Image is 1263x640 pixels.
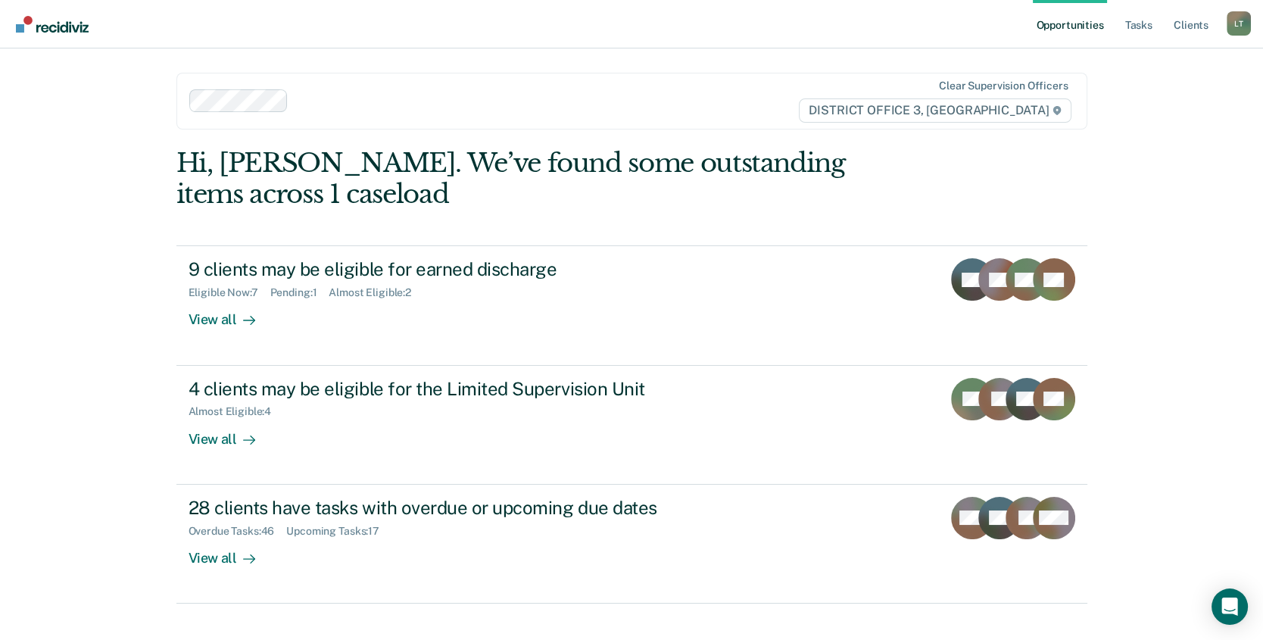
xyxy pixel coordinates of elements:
[286,525,391,538] div: Upcoming Tasks : 17
[189,258,720,280] div: 9 clients may be eligible for earned discharge
[189,405,284,418] div: Almost Eligible : 4
[189,497,720,519] div: 28 clients have tasks with overdue or upcoming due dates
[329,286,423,299] div: Almost Eligible : 2
[176,366,1087,485] a: 4 clients may be eligible for the Limited Supervision UnitAlmost Eligible:4View all
[1227,11,1251,36] div: L T
[16,16,89,33] img: Recidiviz
[799,98,1071,123] span: DISTRICT OFFICE 3, [GEOGRAPHIC_DATA]
[189,418,273,448] div: View all
[270,286,329,299] div: Pending : 1
[176,148,905,210] div: Hi, [PERSON_NAME]. We’ve found some outstanding items across 1 caseload
[939,80,1068,92] div: Clear supervision officers
[189,525,287,538] div: Overdue Tasks : 46
[189,299,273,329] div: View all
[189,286,270,299] div: Eligible Now : 7
[1227,11,1251,36] button: Profile dropdown button
[189,537,273,567] div: View all
[1212,588,1248,625] div: Open Intercom Messenger
[176,485,1087,604] a: 28 clients have tasks with overdue or upcoming due datesOverdue Tasks:46Upcoming Tasks:17View all
[176,245,1087,365] a: 9 clients may be eligible for earned dischargeEligible Now:7Pending:1Almost Eligible:2View all
[189,378,720,400] div: 4 clients may be eligible for the Limited Supervision Unit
